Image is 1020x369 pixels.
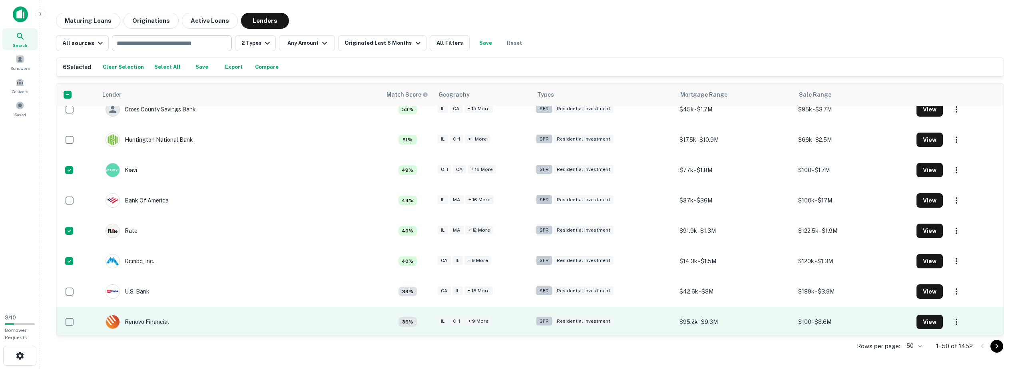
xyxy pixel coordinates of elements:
button: Select All [152,61,183,73]
div: Capitalize uses an advanced AI algorithm to match your search with the best lender. The match sco... [398,287,417,296]
td: $100 - $1.7M [794,155,913,185]
img: picture [106,194,120,207]
div: Lender [102,90,122,99]
div: Residential Investment [554,104,614,113]
th: Sale Range [794,83,913,106]
div: Residential Investment [554,226,614,235]
div: OH [450,135,463,144]
div: Sale Range [799,90,831,99]
div: Kiavi [106,163,137,177]
div: + 16 more [465,195,494,204]
div: IL [438,104,448,113]
div: Capitalize uses an advanced AI algorithm to match your search with the best lender. The match sco... [398,256,417,266]
div: + 1 more [465,135,490,144]
th: Types [532,83,675,106]
div: Capitalize uses an advanced AI algorithm to match your search with the best lender. The match sco... [398,196,417,205]
a: Contacts [2,75,38,96]
div: CA [438,286,451,296]
div: SFR [536,135,552,144]
div: Capitalize uses an advanced AI algorithm to match your search with the best lender. The match sco... [398,105,417,114]
button: Active Loans [182,13,238,29]
div: + 12 more [465,226,493,235]
div: SFR [536,286,552,296]
a: Search [2,28,38,50]
span: Saved [14,111,26,118]
div: IL [438,135,448,144]
div: Mortgage Range [680,90,727,99]
div: Bank Of America [106,193,169,208]
td: $122.5k - $1.9M [794,216,913,246]
div: + 9 more [465,317,492,326]
button: Maturing Loans [56,13,120,29]
div: Originated Last 6 Months [345,38,422,48]
button: Clear Selection [101,61,146,73]
div: SFR [536,165,552,174]
td: $100k - $17M [794,185,913,216]
h6: 6 Selected [63,63,91,71]
button: View [916,315,943,329]
div: SFR [536,317,552,326]
div: + 16 more [468,165,496,174]
button: Originations [124,13,179,29]
button: Lenders [241,13,289,29]
td: $14.3k - $1.5M [675,246,794,276]
div: IL [452,256,463,265]
td: $37k - $36M [675,185,794,216]
div: Capitalize uses an advanced AI algorithm to match your search with the best lender. The match sco... [398,135,417,145]
div: Residential Investment [554,195,614,204]
iframe: Chat Widget [980,280,1020,318]
h6: Match Score [386,90,426,99]
button: View [916,193,943,208]
img: capitalize-icon.png [13,6,28,22]
div: U.s. Bank [106,284,149,299]
div: Rate [106,224,137,238]
img: picture [106,254,120,268]
button: Reset [502,35,527,51]
td: $95.2k - $9.3M [675,307,794,337]
td: $17.5k - $10.9M [675,125,794,155]
button: View [916,102,943,117]
div: 50 [903,340,923,352]
div: Ocmbc, Inc. [106,254,154,268]
div: + 9 more [464,256,491,265]
button: Add lenders to your saved list to keep track of them more easily. [189,61,215,73]
img: picture [106,285,120,298]
button: Compare [253,61,281,73]
span: 3 / 10 [5,315,16,321]
div: + 15 more [464,104,493,113]
td: $45k - $1.7M [675,94,794,125]
img: picture [106,133,120,147]
td: $42.6k - $3M [675,276,794,307]
button: Export [221,61,247,73]
div: All sources [62,38,105,48]
div: Residential Investment [554,286,614,296]
button: View [916,284,943,299]
div: Huntington National Bank [106,133,193,147]
th: Lender [98,83,382,106]
div: IL [438,195,448,204]
a: Saved [2,98,38,119]
div: IL [438,226,448,235]
td: $77k - $1.8M [675,155,794,185]
span: Borrower Requests [5,327,27,340]
td: $66k - $2.5M [794,125,913,155]
td: $189k - $3.9M [794,276,913,307]
button: Originated Last 6 Months [338,35,426,51]
div: SFR [536,195,552,204]
button: View [916,163,943,177]
button: Save your search to get updates of matches that match your search criteria. [473,35,498,51]
div: Borrowers [2,52,38,73]
button: View [916,224,943,238]
button: Any Amount [279,35,335,51]
div: CA [450,104,463,113]
button: All Filters [430,35,470,51]
div: SFR [536,226,552,235]
button: 2 Types [235,35,276,51]
div: Geography [438,90,470,99]
p: Rows per page: [857,341,900,351]
div: OH [450,317,463,326]
div: Residential Investment [554,135,614,144]
td: $120k - $1.3M [794,246,913,276]
button: Go to next page [990,340,1003,353]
